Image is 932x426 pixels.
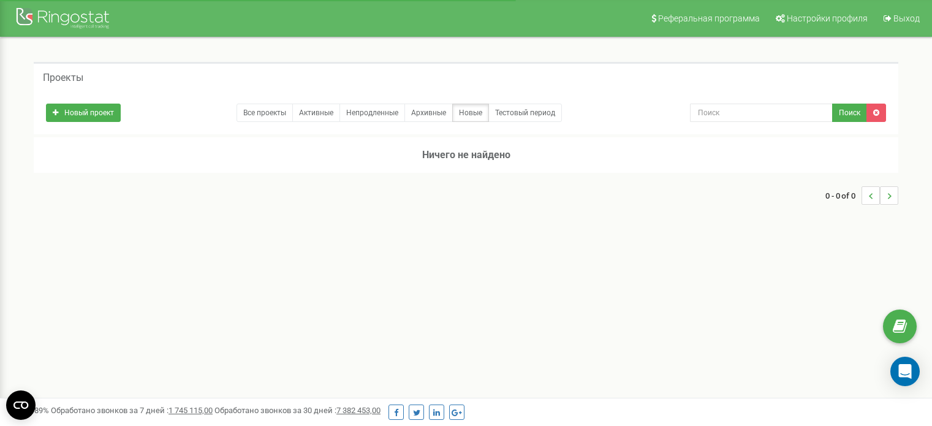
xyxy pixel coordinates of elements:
[214,406,381,415] span: Обработано звонков за 30 дней :
[336,406,381,415] u: 7 382 453,00
[832,104,867,122] button: Поиск
[292,104,340,122] a: Активные
[51,406,213,415] span: Обработано звонков за 7 дней :
[6,390,36,420] button: Open CMP widget
[339,104,405,122] a: Непродленные
[690,104,833,122] input: Поиск
[890,357,920,386] div: Open Intercom Messenger
[488,104,562,122] a: Тестовый период
[169,406,213,415] u: 1 745 115,00
[34,137,898,173] h3: Ничего не найдено
[46,104,121,122] a: Новый проект
[237,104,293,122] a: Все проекты
[658,13,760,23] span: Реферальная программа
[825,174,898,217] nav: ...
[787,13,868,23] span: Настройки профиля
[404,104,453,122] a: Архивные
[825,186,862,205] span: 0 - 0 of 0
[452,104,489,122] a: Новые
[893,13,920,23] span: Выход
[43,72,83,83] h5: Проекты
